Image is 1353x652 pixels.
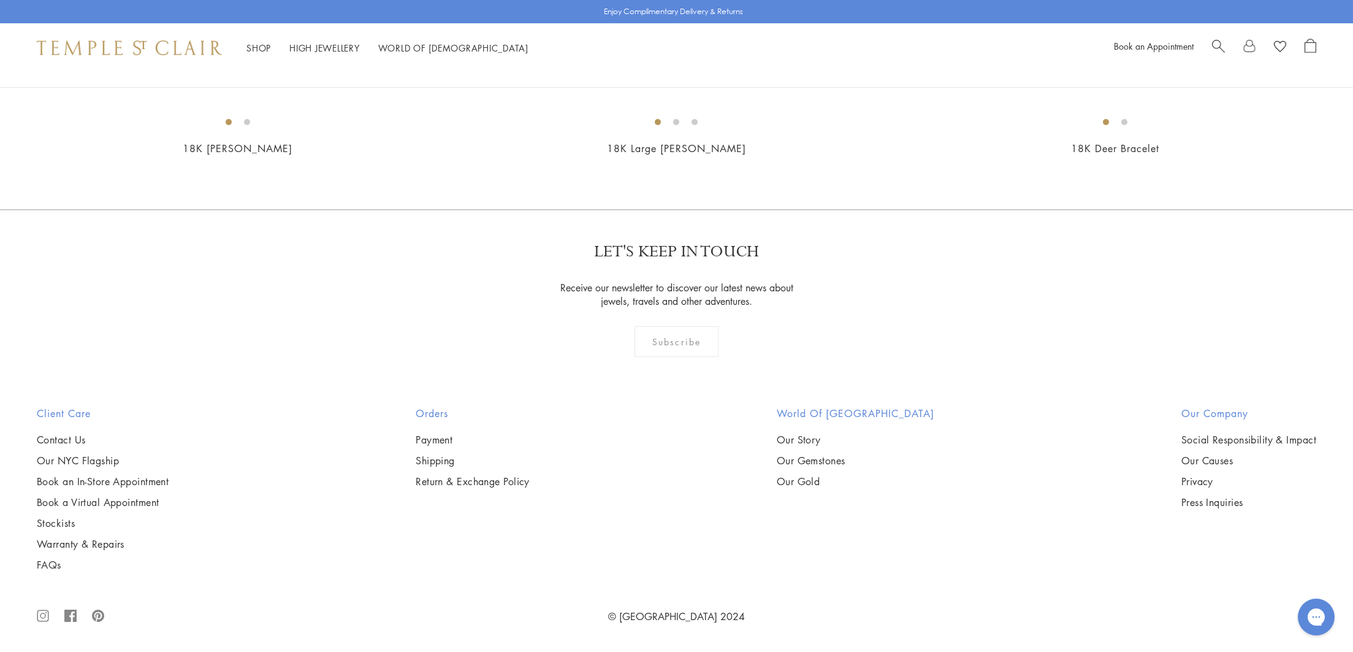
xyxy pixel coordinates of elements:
a: Book a Virtual Appointment [37,496,169,509]
a: Our Gold [777,475,934,488]
a: © [GEOGRAPHIC_DATA] 2024 [608,610,745,623]
a: Payment [416,433,530,447]
p: LET'S KEEP IN TOUCH [594,241,759,263]
a: Our NYC Flagship [37,454,169,467]
a: Stockists [37,516,169,530]
a: Our Story [777,433,934,447]
div: Subscribe [635,326,718,357]
a: Contact Us [37,433,169,447]
a: Social Responsibility & Impact [1181,433,1316,447]
a: 18K Large [PERSON_NAME] [607,142,746,155]
a: Book an In-Store Appointment [37,475,169,488]
a: Open Shopping Bag [1305,39,1316,57]
h2: World of [GEOGRAPHIC_DATA] [777,406,934,421]
h2: Our Company [1181,406,1316,421]
a: High JewelleryHigh Jewellery [289,42,360,54]
nav: Main navigation [246,40,528,56]
a: Warranty & Repairs [37,537,169,551]
a: View Wishlist [1274,39,1286,57]
h2: Client Care [37,406,169,421]
a: World of [DEMOGRAPHIC_DATA]World of [DEMOGRAPHIC_DATA] [378,42,528,54]
a: Shipping [416,454,530,467]
p: Enjoy Complimentary Delivery & Returns [604,6,743,18]
iframe: Gorgias live chat messenger [1292,594,1341,640]
a: 18K Deer Bracelet [1071,142,1159,155]
a: Search [1212,39,1225,57]
a: Book an Appointment [1114,40,1194,52]
a: Press Inquiries [1181,496,1316,509]
a: 18K [PERSON_NAME] [183,142,292,155]
h2: Orders [416,406,530,421]
a: Privacy [1181,475,1316,488]
a: Our Gemstones [777,454,934,467]
a: Return & Exchange Policy [416,475,530,488]
p: Receive our newsletter to discover our latest news about jewels, travels and other adventures. [552,281,801,308]
a: Our Causes [1181,454,1316,467]
a: ShopShop [246,42,271,54]
img: Temple St. Clair [37,40,222,55]
a: FAQs [37,558,169,572]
